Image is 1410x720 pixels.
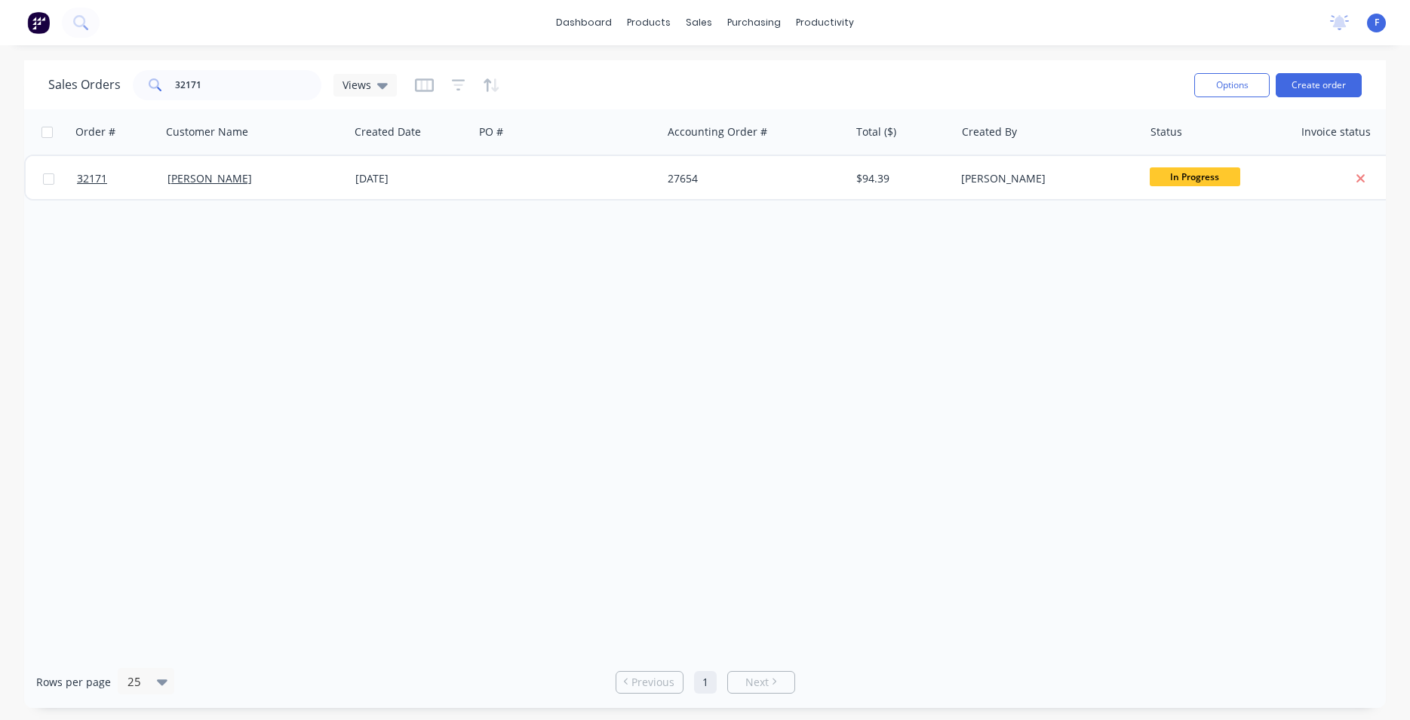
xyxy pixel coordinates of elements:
span: F [1375,16,1379,29]
input: Search... [175,70,322,100]
span: Next [745,675,769,690]
button: Options [1194,73,1270,97]
span: Previous [631,675,674,690]
div: Accounting Order # [668,124,767,139]
div: 27654 [668,171,835,186]
a: [PERSON_NAME] [167,171,252,185]
button: Create order [1276,73,1362,97]
div: Created Date [355,124,421,139]
a: Previous page [616,675,683,690]
div: Total ($) [856,124,896,139]
a: dashboard [548,11,619,34]
div: products [619,11,678,34]
div: [PERSON_NAME] [961,171,1129,186]
div: PO # [479,124,503,139]
a: 32171 [77,156,167,201]
div: sales [678,11,720,34]
h1: Sales Orders [48,78,121,92]
div: Customer Name [166,124,248,139]
a: Next page [728,675,794,690]
div: purchasing [720,11,788,34]
div: Created By [962,124,1017,139]
div: Invoice status [1301,124,1371,139]
span: Rows per page [36,675,111,690]
span: Views [343,77,371,93]
div: $94.39 [856,171,945,186]
div: Order # [75,124,115,139]
ul: Pagination [610,671,801,694]
div: [DATE] [355,171,468,186]
span: In Progress [1150,167,1240,186]
a: Page 1 is your current page [694,671,717,694]
span: 32171 [77,171,107,186]
div: productivity [788,11,862,34]
img: Factory [27,11,50,34]
div: Status [1150,124,1182,139]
